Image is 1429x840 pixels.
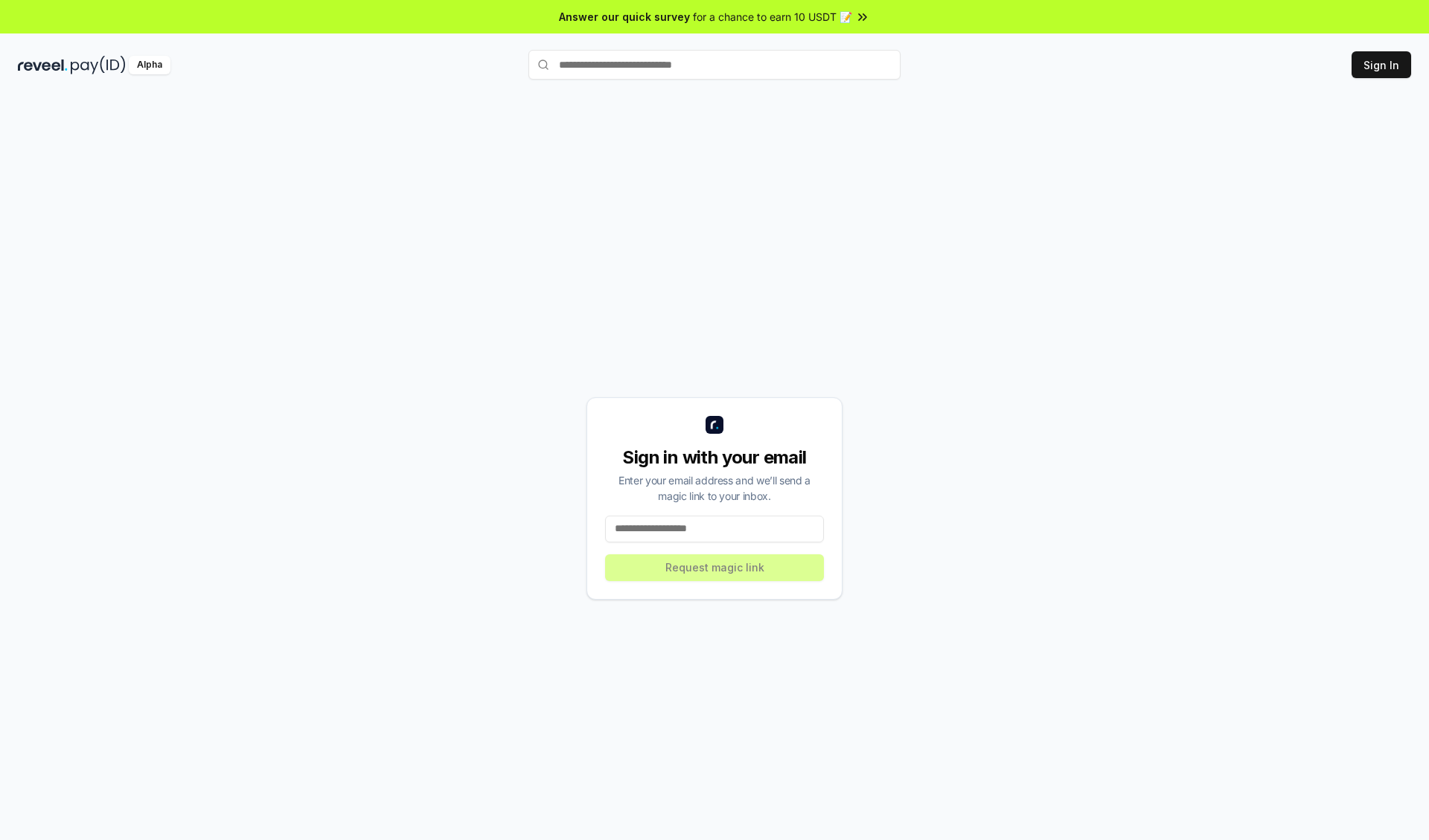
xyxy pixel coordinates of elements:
button: Sign In [1352,51,1411,78]
div: Alpha [129,56,170,74]
span: for a chance to earn 10 USDT 📝 [693,9,852,25]
div: Sign in with your email [605,446,824,469]
img: logo_small [706,416,723,434]
span: Answer our quick survey [559,9,690,25]
div: Enter your email address and we’ll send a magic link to your inbox. [605,472,824,504]
img: pay_id [71,56,126,74]
img: reveel_dark [18,56,68,74]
